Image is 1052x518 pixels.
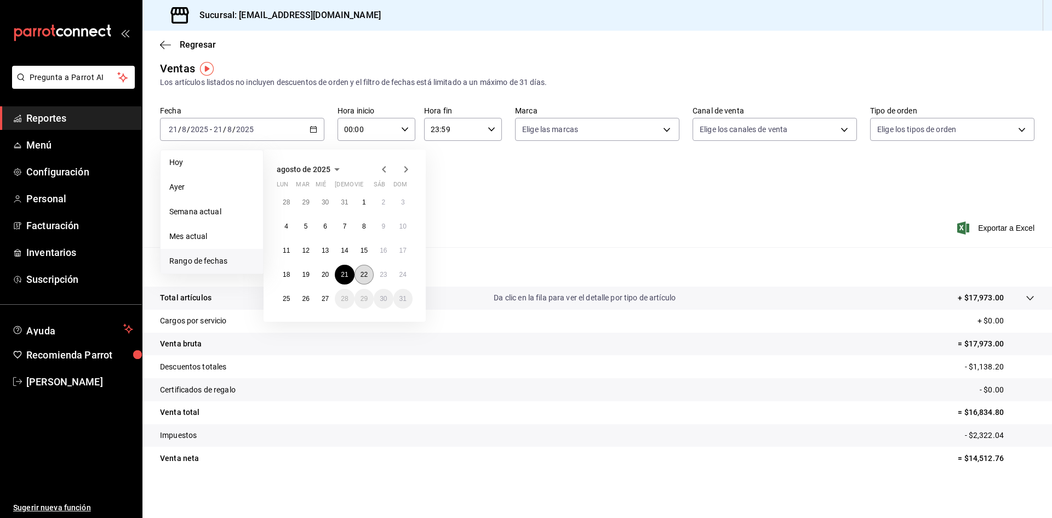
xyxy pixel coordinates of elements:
abbr: 10 de agosto de 2025 [399,223,407,230]
button: 26 de agosto de 2025 [296,289,315,309]
p: = $16,834.80 [958,407,1034,418]
span: Recomienda Parrot [26,348,133,362]
span: Facturación [26,218,133,233]
abbr: martes [296,181,309,192]
abbr: 28 de agosto de 2025 [341,295,348,303]
span: Mes actual [169,231,254,242]
span: Personal [26,191,133,206]
abbr: 1 de agosto de 2025 [362,198,366,206]
abbr: 24 de agosto de 2025 [399,271,407,278]
abbr: 15 de agosto de 2025 [361,247,368,254]
p: + $17,973.00 [958,292,1004,304]
span: Rango de fechas [169,255,254,267]
button: 6 de agosto de 2025 [316,217,335,236]
p: - $0.00 [980,384,1034,396]
abbr: 28 de julio de 2025 [283,198,290,206]
button: 1 de agosto de 2025 [355,192,374,212]
p: Impuestos [160,430,197,441]
button: 10 de agosto de 2025 [393,217,413,236]
label: Fecha [160,107,324,115]
button: Pregunta a Parrot AI [12,66,135,89]
abbr: 8 de agosto de 2025 [362,223,366,230]
abbr: 14 de agosto de 2025 [341,247,348,254]
abbr: 21 de agosto de 2025 [341,271,348,278]
div: Ventas [160,60,195,77]
p: = $14,512.76 [958,453,1034,464]
span: Reportes [26,111,133,126]
button: 28 de julio de 2025 [277,192,296,212]
h3: Sucursal: [EMAIL_ADDRESS][DOMAIN_NAME] [191,9,381,22]
span: Semana actual [169,206,254,218]
button: 16 de agosto de 2025 [374,241,393,260]
span: Configuración [26,164,133,179]
button: 21 de agosto de 2025 [335,265,354,284]
span: Elige los canales de venta [700,124,787,135]
label: Hora fin [424,107,502,115]
abbr: 9 de agosto de 2025 [381,223,385,230]
abbr: 30 de julio de 2025 [322,198,329,206]
span: / [223,125,226,134]
span: Elige los tipos de orden [877,124,956,135]
abbr: 31 de julio de 2025 [341,198,348,206]
button: 24 de agosto de 2025 [393,265,413,284]
label: Tipo de orden [870,107,1034,115]
span: Sugerir nueva función [13,502,133,514]
p: Da clic en la fila para ver el detalle por tipo de artículo [494,292,676,304]
abbr: 12 de agosto de 2025 [302,247,309,254]
p: Descuentos totales [160,361,226,373]
label: Hora inicio [338,107,415,115]
span: / [178,125,181,134]
p: Cargos por servicio [160,315,227,327]
input: -- [168,125,178,134]
button: 3 de agosto de 2025 [393,192,413,212]
p: Venta total [160,407,199,418]
abbr: 5 de agosto de 2025 [304,223,308,230]
button: 27 de agosto de 2025 [316,289,335,309]
button: 13 de agosto de 2025 [316,241,335,260]
button: 8 de agosto de 2025 [355,217,374,236]
abbr: viernes [355,181,363,192]
abbr: 16 de agosto de 2025 [380,247,387,254]
button: Exportar a Excel [959,221,1034,235]
button: 22 de agosto de 2025 [355,265,374,284]
span: Inventarios [26,245,133,260]
span: Regresar [180,39,216,50]
abbr: miércoles [316,181,326,192]
abbr: 4 de agosto de 2025 [284,223,288,230]
p: + $0.00 [977,315,1034,327]
abbr: sábado [374,181,385,192]
span: - [210,125,212,134]
button: Regresar [160,39,216,50]
p: - $1,138.20 [965,361,1034,373]
p: Venta bruta [160,338,202,350]
input: ---- [190,125,209,134]
button: open_drawer_menu [121,29,129,37]
span: Ayuda [26,322,119,335]
abbr: 26 de agosto de 2025 [302,295,309,303]
button: 17 de agosto de 2025 [393,241,413,260]
abbr: 29 de agosto de 2025 [361,295,368,303]
abbr: lunes [277,181,288,192]
button: 15 de agosto de 2025 [355,241,374,260]
button: 25 de agosto de 2025 [277,289,296,309]
input: ---- [236,125,254,134]
abbr: 25 de agosto de 2025 [283,295,290,303]
a: Pregunta a Parrot AI [8,79,135,91]
p: = $17,973.00 [958,338,1034,350]
button: 23 de agosto de 2025 [374,265,393,284]
button: 4 de agosto de 2025 [277,217,296,236]
button: 5 de agosto de 2025 [296,217,315,236]
button: 29 de agosto de 2025 [355,289,374,309]
button: 31 de julio de 2025 [335,192,354,212]
abbr: 22 de agosto de 2025 [361,271,368,278]
abbr: 23 de agosto de 2025 [380,271,387,278]
span: / [187,125,190,134]
button: 30 de agosto de 2025 [374,289,393,309]
abbr: jueves [335,181,399,192]
p: Total artículos [160,292,211,304]
img: Tooltip marker [200,62,214,76]
button: 19 de agosto de 2025 [296,265,315,284]
button: 12 de agosto de 2025 [296,241,315,260]
abbr: 18 de agosto de 2025 [283,271,290,278]
span: Ayer [169,181,254,193]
